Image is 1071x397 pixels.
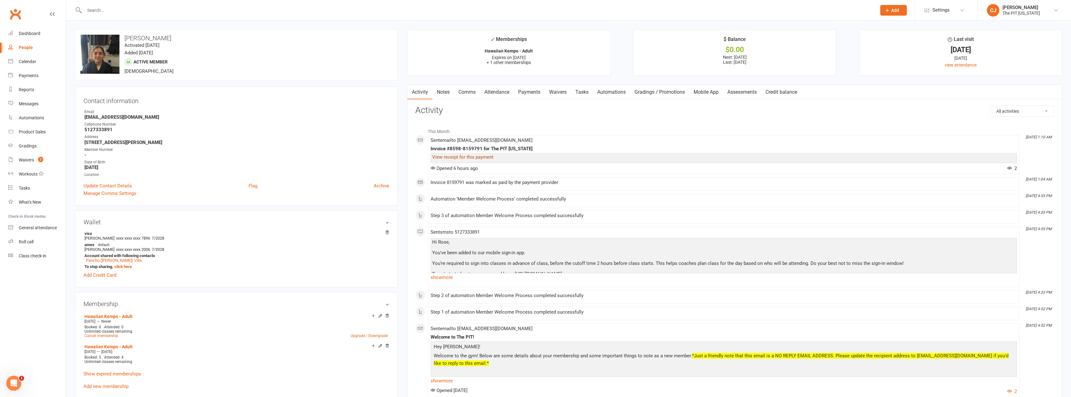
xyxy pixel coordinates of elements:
span: 2 [1007,166,1017,171]
a: Comms [454,85,480,99]
a: Payments [8,69,66,83]
a: Clubworx [8,6,23,22]
span: Booked: 0 [84,325,101,329]
div: Memberships [490,35,527,47]
h3: [PERSON_NAME] [80,35,392,42]
strong: [EMAIL_ADDRESS][DOMAIN_NAME] [84,114,389,120]
i: [DATE] 1:10 AM [1026,135,1052,139]
a: Calendar [8,55,66,69]
strong: 5127333891 [84,127,389,132]
div: Automations [19,115,44,120]
a: Class kiosk mode [8,249,66,263]
div: Calendar [19,59,36,64]
a: Product Sales [8,125,66,139]
span: 7/2028 [152,236,164,241]
div: Cellphone Number [84,122,389,127]
div: Step 3 of automation Member Welcome Process completed successfully [431,213,1017,218]
div: Step 2 of automation Member Welcome Process completed successfully [431,293,1017,298]
a: View receipt for this payment [432,154,493,160]
div: Automation 'Member Welcome Process' completed successfully [431,196,1017,202]
p: Next: [DATE] Last: [DATE] [639,55,830,65]
a: Notes [432,85,454,99]
button: 2 [1007,388,1017,395]
a: show more [431,376,1017,385]
div: [DATE] [865,47,1056,53]
a: Hawaiian Kempo - Adult [84,314,133,319]
h3: Activity [415,106,1054,115]
span: 7/2028 [152,247,164,252]
a: Automations [8,111,66,125]
div: Tasks [19,186,30,191]
div: Location [84,172,389,178]
span: Never [101,319,111,324]
div: Address [84,134,389,140]
i: [DATE] 4:55 PM [1026,210,1052,215]
a: Credit balance [761,85,801,99]
time: Activated [DATE] [124,42,159,48]
a: Automations [593,85,630,99]
strong: - [84,152,389,158]
time: Added [DATE] [124,50,153,56]
a: Update Contact Details [83,182,132,190]
i: ✓ [490,37,494,42]
div: What's New [19,200,41,205]
strong: Hawaiian Kempo - Adult [485,48,533,53]
div: CJ [987,4,999,17]
div: Product Sales [19,129,46,134]
div: People [19,45,33,50]
i: [DATE] 4:55 PM [1026,194,1052,198]
img: image1721751801.png [80,35,119,74]
span: default [96,242,111,247]
i: [DATE] 4:52 PM [1026,307,1052,311]
div: $ Balance [724,35,746,47]
div: Step 1 of automation Member Welcome Process completed successfully [431,310,1017,315]
div: Member Number [84,147,389,153]
div: [DATE] [865,55,1056,62]
a: Waivers [545,85,571,99]
span: Sent email to [EMAIL_ADDRESS][DOMAIN_NAME] [431,137,533,143]
div: Invoice 8159791 was marked as paid by the payment provider [431,180,1017,185]
a: Show expired memberships [83,371,141,377]
div: Date of Birth [84,159,389,165]
strong: Account shared with following contacts [84,253,386,258]
input: Search... [83,6,872,15]
span: [DATE] [84,350,95,354]
span: 2 [38,157,43,162]
i: [DATE] 4:55 PM [1026,227,1052,231]
a: Assessments [723,85,761,99]
a: view attendance [945,62,977,67]
a: Reports [8,83,66,97]
p: Hey [PERSON_NAME]! [432,343,1015,352]
div: Email [84,109,389,115]
i: [DATE] 4:53 PM [1026,290,1052,295]
h3: Membership [83,300,389,307]
div: Reports [19,87,34,92]
a: Payments [514,85,545,99]
span: Active member [134,59,168,64]
span: Expires on [DATE] [492,55,526,60]
i: [DATE] 4:52 PM [1026,323,1052,328]
a: Dashboard [8,27,66,41]
strong: amex [84,242,386,247]
span: xxxx xxxx xxxx 7896 [116,236,150,241]
a: People [8,41,66,55]
a: Tasks [8,181,66,195]
div: The PIT [US_STATE] [1003,10,1040,16]
div: $0.00 [639,47,830,53]
div: [PERSON_NAME] [1003,5,1040,10]
h3: Contact information [83,95,389,104]
a: Flag [249,182,257,190]
span: Add [891,8,899,13]
div: Class check-in [19,253,46,258]
a: Mobile App [689,85,723,99]
a: click here [114,264,132,269]
strong: To stop sharing, [84,264,386,269]
span: Opened 6 hours ago [431,166,478,171]
span: *Just a friendly note that this email is a NO REPLY EMAIL ADDRESS. Please update the recipient ad... [434,353,1008,366]
li: [PERSON_NAME] [83,230,389,241]
div: Roll call [19,239,33,244]
a: Manage Comms Settings [83,190,136,197]
span: Booked: 5 [84,355,101,360]
a: Gradings [8,139,66,153]
div: General attendance [19,225,57,230]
